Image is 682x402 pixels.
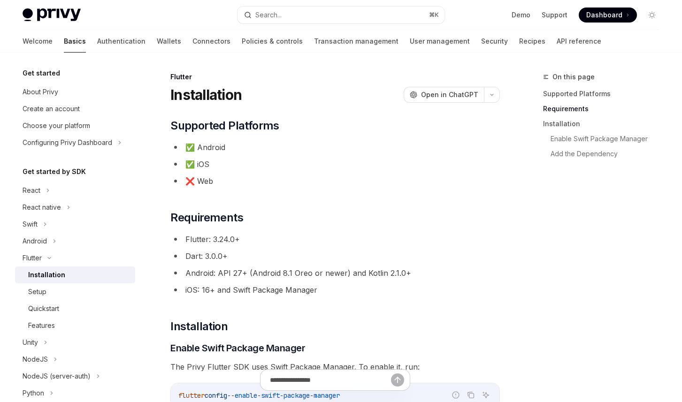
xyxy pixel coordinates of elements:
[170,141,500,154] li: ✅ Android
[512,10,530,20] a: Demo
[97,30,146,53] a: Authentication
[23,120,90,131] div: Choose your platform
[192,30,230,53] a: Connectors
[552,71,595,83] span: On this page
[391,373,404,387] button: Send message
[23,68,60,79] h5: Get started
[314,30,398,53] a: Transaction management
[170,266,500,280] li: Android: API 27+ (Android 8.1 Oreo or newer) and Kotlin 2.1.0+
[64,30,86,53] a: Basics
[170,250,500,263] li: Dart: 3.0.0+
[23,354,48,365] div: NodeJS
[23,86,58,98] div: About Privy
[551,146,667,161] a: Add the Dependency
[170,360,500,373] span: The Privy Flutter SDK uses Swift Package Manager. To enable it, run:
[23,219,38,230] div: Swift
[23,185,40,196] div: React
[23,371,91,382] div: NodeJS (server-auth)
[170,72,500,82] div: Flutter
[15,317,135,334] a: Features
[15,83,135,100] a: About Privy
[551,131,667,146] a: Enable Swift Package Manager
[23,137,112,148] div: Configuring Privy Dashboard
[586,10,622,20] span: Dashboard
[170,319,228,334] span: Installation
[15,100,135,117] a: Create an account
[644,8,659,23] button: Toggle dark mode
[23,337,38,348] div: Unity
[23,30,53,53] a: Welcome
[481,30,508,53] a: Security
[170,158,500,171] li: ✅ iOS
[170,210,243,225] span: Requirements
[421,90,478,99] span: Open in ChatGPT
[28,320,55,331] div: Features
[170,174,500,188] li: ❌ Web
[170,341,305,355] span: Enable Swift Package Manager
[404,87,484,103] button: Open in ChatGPT
[157,30,181,53] a: Wallets
[429,11,439,19] span: ⌘ K
[23,8,81,22] img: light logo
[410,30,470,53] a: User management
[23,103,80,114] div: Create an account
[28,303,59,314] div: Quickstart
[579,8,637,23] a: Dashboard
[15,266,135,283] a: Installation
[170,86,242,103] h1: Installation
[255,9,282,21] div: Search...
[557,30,601,53] a: API reference
[238,7,445,23] button: Search...⌘K
[28,286,46,297] div: Setup
[543,101,667,116] a: Requirements
[15,283,135,300] a: Setup
[23,252,42,264] div: Flutter
[15,300,135,317] a: Quickstart
[28,269,65,281] div: Installation
[170,283,500,296] li: iOS: 16+ and Swift Package Manager
[242,30,303,53] a: Policies & controls
[23,235,47,247] div: Android
[170,233,500,246] li: Flutter: 3.24.0+
[15,117,135,134] a: Choose your platform
[170,118,279,133] span: Supported Platforms
[542,10,567,20] a: Support
[543,116,667,131] a: Installation
[519,30,545,53] a: Recipes
[23,166,86,177] h5: Get started by SDK
[23,387,44,399] div: Python
[23,202,61,213] div: React native
[543,86,667,101] a: Supported Platforms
